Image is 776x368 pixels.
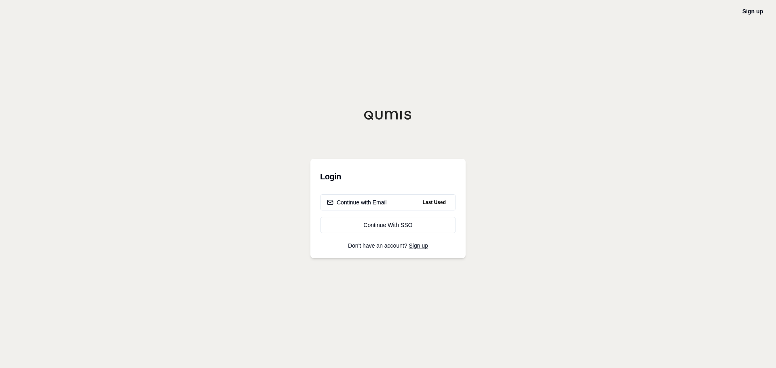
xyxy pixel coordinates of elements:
[320,168,456,185] h3: Login
[320,217,456,233] a: Continue With SSO
[320,194,456,210] button: Continue with EmailLast Used
[327,221,449,229] div: Continue With SSO
[742,8,763,15] a: Sign up
[320,243,456,248] p: Don't have an account?
[327,198,387,206] div: Continue with Email
[420,198,449,207] span: Last Used
[364,110,412,120] img: Qumis
[409,242,428,249] a: Sign up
